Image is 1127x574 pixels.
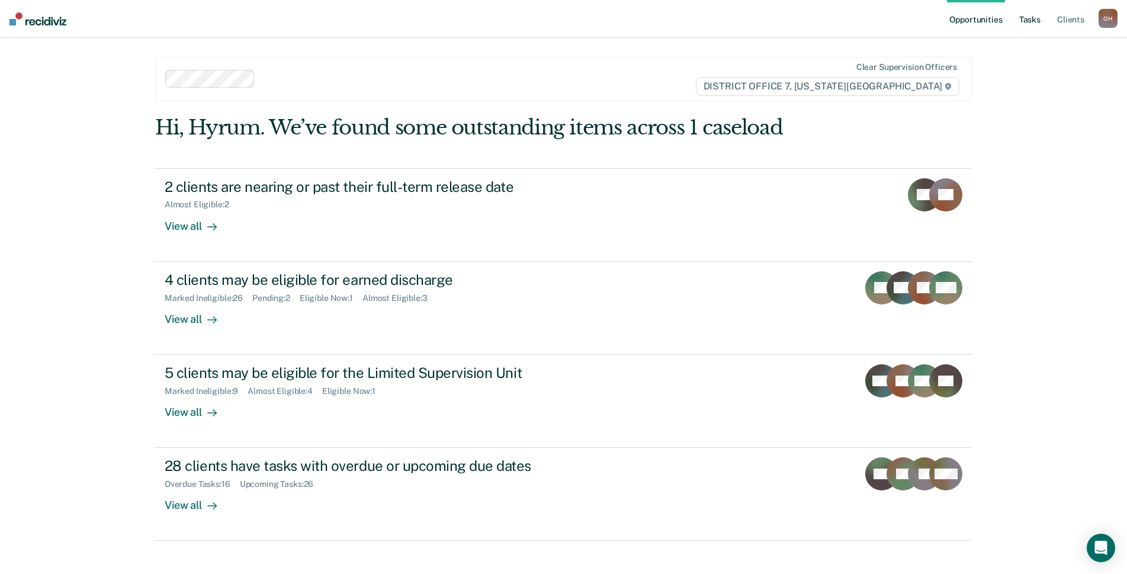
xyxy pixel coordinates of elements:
[155,116,808,140] div: Hi, Hyrum. We’ve found some outstanding items across 1 caseload
[165,386,248,396] div: Marked Ineligible : 9
[155,448,972,541] a: 28 clients have tasks with overdue or upcoming due datesOverdue Tasks:16Upcoming Tasks:26View all
[300,293,362,303] div: Eligible Now : 1
[322,386,385,396] div: Eligible Now : 1
[9,12,66,25] img: Recidiviz
[155,168,972,262] a: 2 clients are nearing or past their full-term release dateAlmost Eligible:2View all
[165,293,252,303] div: Marked Ineligible : 26
[1099,9,1118,28] button: OH
[165,200,239,210] div: Almost Eligible : 2
[165,479,240,489] div: Overdue Tasks : 16
[856,62,957,72] div: Clear supervision officers
[362,293,437,303] div: Almost Eligible : 3
[696,77,959,96] span: DISTRICT OFFICE 7, [US_STATE][GEOGRAPHIC_DATA]
[165,364,580,381] div: 5 clients may be eligible for the Limited Supervision Unit
[165,210,231,233] div: View all
[165,396,231,419] div: View all
[1087,534,1115,562] div: Open Intercom Messenger
[1099,9,1118,28] div: O H
[165,457,580,474] div: 28 clients have tasks with overdue or upcoming due dates
[165,271,580,288] div: 4 clients may be eligible for earned discharge
[165,489,231,512] div: View all
[248,386,322,396] div: Almost Eligible : 4
[240,479,323,489] div: Upcoming Tasks : 26
[155,262,972,355] a: 4 clients may be eligible for earned dischargeMarked Ineligible:26Pending:2Eligible Now:1Almost E...
[165,178,580,195] div: 2 clients are nearing or past their full-term release date
[155,355,972,448] a: 5 clients may be eligible for the Limited Supervision UnitMarked Ineligible:9Almost Eligible:4Eli...
[252,293,300,303] div: Pending : 2
[165,303,231,326] div: View all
